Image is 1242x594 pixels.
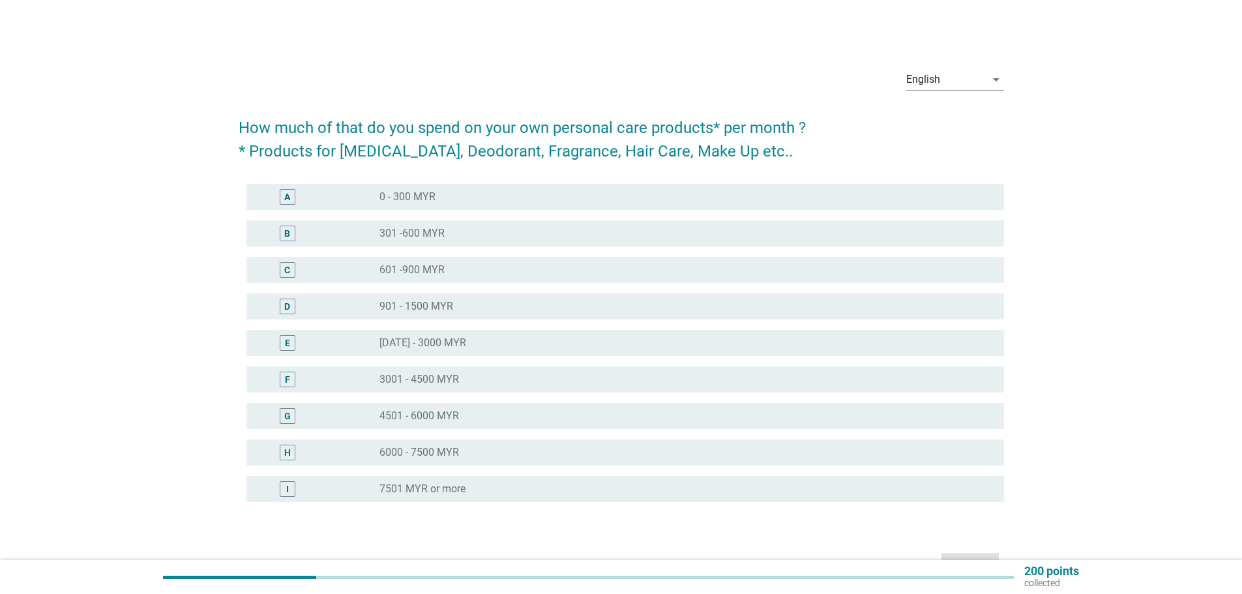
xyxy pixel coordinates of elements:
div: English [906,74,940,85]
p: 200 points [1024,565,1079,577]
div: G [284,409,291,423]
label: 6000 - 7500 MYR [379,446,459,459]
label: 3001 - 4500 MYR [379,373,459,386]
label: 301 -600 MYR [379,227,445,240]
div: I [286,483,289,496]
div: C [284,263,290,277]
label: 601 -900 MYR [379,263,445,276]
label: 7501 MYR or more [379,483,466,496]
div: E [285,336,290,350]
label: [DATE] - 3000 MYR [379,336,466,349]
div: B [284,227,290,241]
i: arrow_drop_down [988,72,1004,87]
label: 901 - 1500 MYR [379,300,453,313]
div: H [284,446,291,460]
div: A [284,190,290,204]
p: collected [1024,577,1079,589]
label: 0 - 300 MYR [379,190,436,203]
div: D [284,300,290,314]
div: F [285,373,290,387]
h2: How much of that do you spend on your own personal care products* per month ? * Products for [MED... [239,103,1004,163]
label: 4501 - 6000 MYR [379,409,459,423]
